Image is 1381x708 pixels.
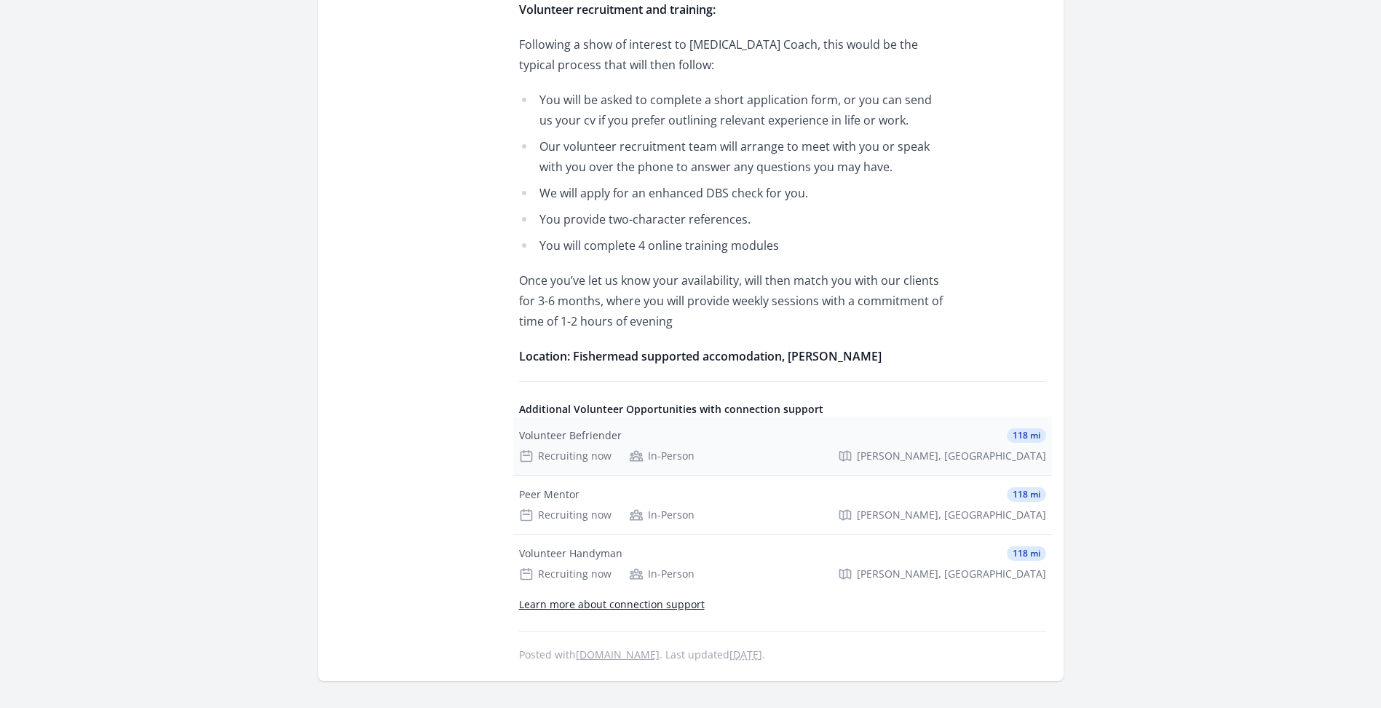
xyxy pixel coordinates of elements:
[519,235,945,256] li: You will complete 4 online training modules
[857,508,1046,522] span: [PERSON_NAME], [GEOGRAPHIC_DATA]
[519,649,1046,661] p: Posted with . Last updated .
[1007,428,1046,443] span: 118 mi
[857,567,1046,581] span: [PERSON_NAME], [GEOGRAPHIC_DATA]
[519,34,945,75] p: Following a show of interest to [MEDICAL_DATA] Coach, this would be the typical process that will...
[519,546,622,561] div: Volunteer Handyman
[519,183,945,203] li: We will apply for an enhanced DBS check for you.
[519,136,945,177] li: Our volunteer recruitment team will arrange to meet with you or speak with you over the phone to ...
[519,487,579,502] div: Peer Mentor
[629,449,695,463] div: In-Person
[857,449,1046,463] span: [PERSON_NAME], [GEOGRAPHIC_DATA]
[519,1,716,17] strong: Volunteer recruitment and training:
[519,348,882,364] strong: Location: Fishermead supported accomodation, [PERSON_NAME]
[729,648,762,661] abbr: Wed, Oct 1, 2025 1:44 PM
[629,508,695,522] div: In-Person
[519,209,945,229] li: You provide two-character references.
[519,270,945,331] p: Once you’ve let us know your availability, will then match you with our clients for 3-6 months, w...
[519,597,705,611] a: Learn more about connection support
[629,567,695,581] div: In-Person
[519,402,1046,417] h4: Additional Volunteer Opportunities with connection support
[513,476,1052,534] a: Peer Mentor 118 mi Recruiting now In-Person [PERSON_NAME], [GEOGRAPHIC_DATA]
[519,567,612,581] div: Recruiting now
[576,648,660,661] a: [DOMAIN_NAME]
[1007,546,1046,561] span: 118 mi
[519,449,612,463] div: Recruiting now
[513,417,1052,475] a: Volunteer Befriender 118 mi Recruiting now In-Person [PERSON_NAME], [GEOGRAPHIC_DATA]
[519,508,612,522] div: Recruiting now
[519,428,622,443] div: Volunteer Befriender
[513,535,1052,593] a: Volunteer Handyman 118 mi Recruiting now In-Person [PERSON_NAME], [GEOGRAPHIC_DATA]
[519,90,945,130] li: You will be asked to complete a short application form, or you can send us your cv if you prefer ...
[1007,487,1046,502] span: 118 mi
